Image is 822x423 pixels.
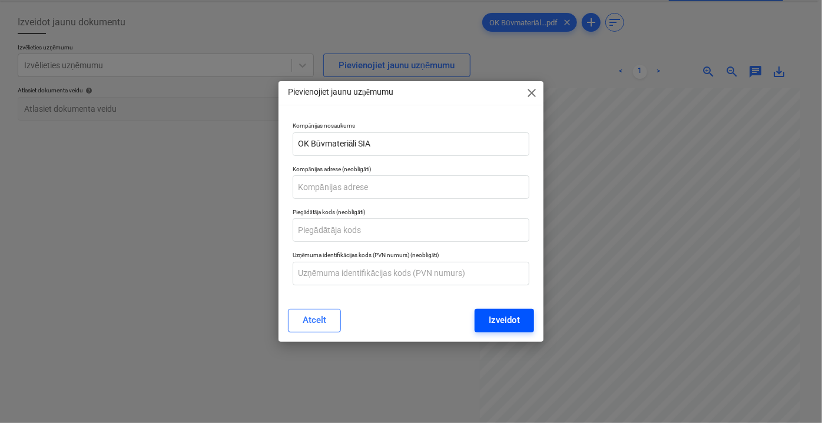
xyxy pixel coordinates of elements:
p: Pievienojiet jaunu uzņēmumu [288,86,393,98]
span: close [525,86,539,100]
div: Izveidot [489,312,520,328]
p: Kompānijas adrese (neobligāti) [293,165,529,175]
input: Piegādātāja kods [293,218,529,242]
div: Atcelt [303,312,326,328]
button: Atcelt [288,309,341,332]
input: Kompānijas nosaukums [293,132,529,156]
p: Uzņēmuma identifikācijas kods (PVN numurs) (neobligāti) [293,251,529,261]
button: Izveidot [475,309,534,332]
input: Kompānijas adrese [293,175,529,199]
p: Piegādātāja kods (neobligāti) [293,208,529,218]
p: Kompānijas nosaukums [293,122,529,132]
input: Uzņēmuma identifikācijas kods (PVN numurs) [293,262,529,285]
